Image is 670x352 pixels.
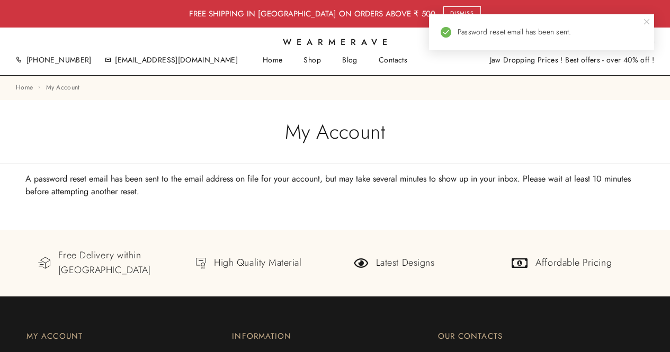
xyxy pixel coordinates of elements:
a: [EMAIL_ADDRESS][DOMAIN_NAME] [115,55,238,65]
p: OUR CONTACTS [438,328,503,344]
div: Password reset email has been sent. [429,14,654,50]
p: MY ACCOUNT [26,328,83,344]
div: Latest Designs [376,256,435,270]
div: Free Delivery within [GEOGRAPHIC_DATA] [58,248,158,278]
a: Wearmerave [283,38,387,47]
span: My account [46,83,80,92]
p: INFORMATION [232,328,291,344]
span: Wearmerave [283,38,392,47]
a: [PHONE_NUMBER] [26,55,92,65]
p: A password reset email has been sent to the email address on file for your account, but may take ... [25,173,645,198]
h1: My account [20,100,650,164]
div: Affordable Pricing [535,256,612,270]
a: Home [16,83,33,92]
a: Contacts [368,56,418,65]
a: Home [252,56,293,65]
a: Blog [332,56,368,65]
div: High Quality Material [214,256,301,270]
a: Dismiss [443,6,481,21]
div: Jaw Dropping Prices ! Best offers - over 40% off ! [490,56,655,65]
a: Shop [293,56,332,65]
